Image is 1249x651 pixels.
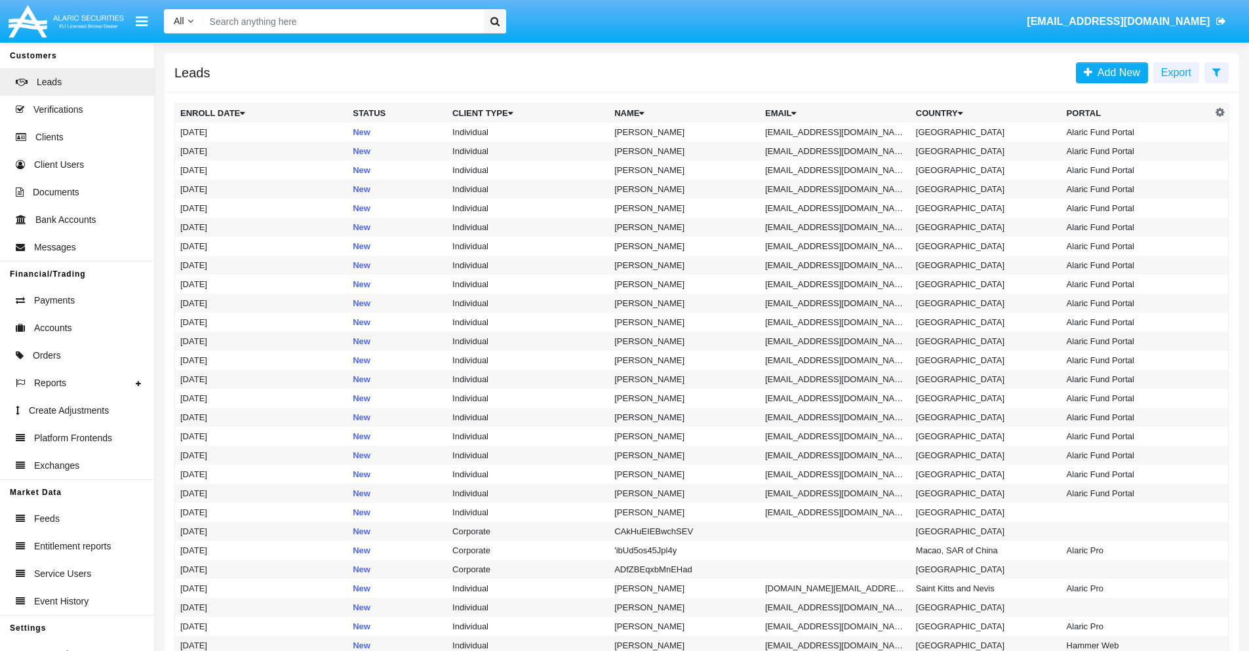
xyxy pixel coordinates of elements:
a: Add New [1076,62,1148,83]
td: New [347,389,447,408]
td: [EMAIL_ADDRESS][DOMAIN_NAME] [760,427,911,446]
td: Individual [447,332,609,351]
td: [EMAIL_ADDRESS][DOMAIN_NAME] [760,465,911,484]
td: New [347,256,447,275]
td: Alaric Fund Portal [1061,218,1212,237]
td: Corporate [447,541,609,560]
td: [GEOGRAPHIC_DATA] [911,370,1061,389]
td: [GEOGRAPHIC_DATA] [911,275,1061,294]
td: [PERSON_NAME] [609,313,760,332]
td: [GEOGRAPHIC_DATA] [911,560,1061,579]
td: [DATE] [175,389,348,408]
td: [EMAIL_ADDRESS][DOMAIN_NAME] [760,123,911,142]
span: [EMAIL_ADDRESS][DOMAIN_NAME] [1027,16,1210,27]
th: Portal [1061,104,1212,123]
td: Alaric Fund Portal [1061,294,1212,313]
td: Individual [447,446,609,465]
td: New [347,180,447,199]
td: [DATE] [175,503,348,522]
td: Alaric Fund Portal [1061,199,1212,218]
td: [EMAIL_ADDRESS][DOMAIN_NAME] [760,503,911,522]
td: [DATE] [175,161,348,180]
td: New [347,123,447,142]
td: Individual [447,351,609,370]
td: [DATE] [175,560,348,579]
td: [EMAIL_ADDRESS][DOMAIN_NAME] [760,218,911,237]
td: [GEOGRAPHIC_DATA] [911,598,1061,617]
td: [GEOGRAPHIC_DATA] [911,180,1061,199]
td: Individual [447,579,609,598]
td: [PERSON_NAME] [609,598,760,617]
td: [GEOGRAPHIC_DATA] [911,313,1061,332]
span: Add New [1092,67,1140,78]
td: Alaric Fund Portal [1061,332,1212,351]
span: Feeds [34,512,60,526]
td: [GEOGRAPHIC_DATA] [911,617,1061,636]
td: [PERSON_NAME] [609,180,760,199]
td: ADfZBEqxbMnEHad [609,560,760,579]
td: [EMAIL_ADDRESS][DOMAIN_NAME] [760,237,911,256]
td: [PERSON_NAME] [609,199,760,218]
td: New [347,617,447,636]
td: [PERSON_NAME] [609,484,760,503]
td: Alaric Fund Portal [1061,408,1212,427]
h5: Leads [174,68,210,78]
td: [DATE] [175,294,348,313]
td: Individual [447,503,609,522]
td: New [347,598,447,617]
td: [DATE] [175,275,348,294]
td: [PERSON_NAME] [609,142,760,161]
td: New [347,484,447,503]
td: Alaric Fund Portal [1061,123,1212,142]
td: [EMAIL_ADDRESS][DOMAIN_NAME] [760,161,911,180]
span: Payments [34,294,75,307]
td: [DATE] [175,142,348,161]
td: New [347,446,447,465]
td: [GEOGRAPHIC_DATA] [911,427,1061,446]
td: [GEOGRAPHIC_DATA] [911,161,1061,180]
span: Bank Accounts [35,213,96,227]
td: New [347,237,447,256]
td: [GEOGRAPHIC_DATA] [911,465,1061,484]
span: Exchanges [34,459,79,473]
td: [DATE] [175,446,348,465]
td: [PERSON_NAME] [609,161,760,180]
td: [EMAIL_ADDRESS][DOMAIN_NAME] [760,408,911,427]
td: [EMAIL_ADDRESS][DOMAIN_NAME] [760,313,911,332]
td: Individual [447,199,609,218]
td: Alaric Fund Portal [1061,484,1212,503]
span: Messages [34,241,76,254]
td: Corporate [447,522,609,541]
td: [DATE] [175,123,348,142]
a: [EMAIL_ADDRESS][DOMAIN_NAME] [1021,3,1233,40]
td: Individual [447,218,609,237]
td: [PERSON_NAME] [609,275,760,294]
td: Individual [447,389,609,408]
td: [GEOGRAPHIC_DATA] [911,446,1061,465]
td: [DATE] [175,237,348,256]
td: [EMAIL_ADDRESS][DOMAIN_NAME] [760,389,911,408]
td: [DATE] [175,332,348,351]
td: Individual [447,465,609,484]
td: New [347,332,447,351]
td: [GEOGRAPHIC_DATA] [911,142,1061,161]
td: New [347,465,447,484]
td: [GEOGRAPHIC_DATA] [911,484,1061,503]
td: [GEOGRAPHIC_DATA] [911,218,1061,237]
td: [PERSON_NAME] [609,237,760,256]
td: [DATE] [175,199,348,218]
td: [DATE] [175,408,348,427]
td: [DATE] [175,598,348,617]
td: Saint Kitts and Nevis [911,579,1061,598]
td: [DATE] [175,522,348,541]
td: New [347,313,447,332]
td: [PERSON_NAME] [609,256,760,275]
td: [DATE] [175,484,348,503]
span: Accounts [34,321,72,335]
td: Alaric Fund Portal [1061,351,1212,370]
td: [GEOGRAPHIC_DATA] [911,408,1061,427]
td: [PERSON_NAME] [609,389,760,408]
td: [GEOGRAPHIC_DATA] [911,294,1061,313]
td: [GEOGRAPHIC_DATA] [911,199,1061,218]
td: [PERSON_NAME] [609,123,760,142]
